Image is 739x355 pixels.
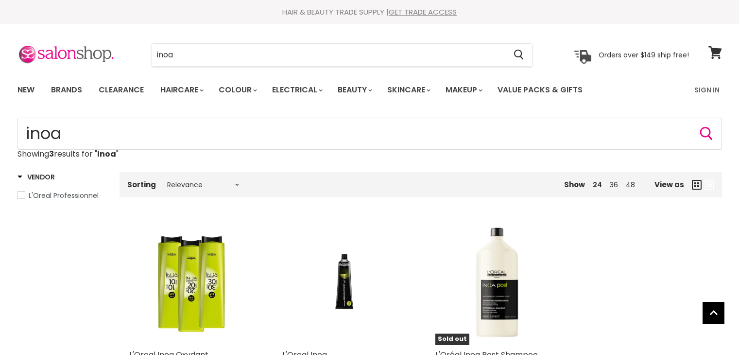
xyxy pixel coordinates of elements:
[599,50,689,59] p: Orders over $149 ship free!
[49,148,54,160] strong: 3
[435,221,559,345] img: L'Oréal Inoa Post Shampoo
[17,172,55,182] h3: Vendor
[97,148,116,160] strong: inoa
[610,180,618,190] a: 36
[10,80,42,100] a: New
[699,126,714,142] button: Search
[211,80,263,100] a: Colour
[44,80,89,100] a: Brands
[435,334,469,345] span: Sold out
[389,7,457,17] a: GET TRADE ACCESS
[10,76,639,104] ul: Main menu
[129,221,253,345] a: L'Oreal Inoa Oxydant
[593,180,602,190] a: 24
[688,80,725,100] a: Sign In
[490,80,590,100] a: Value Packs & Gifts
[506,44,532,66] button: Search
[5,76,734,104] nav: Main
[438,80,488,100] a: Makeup
[127,180,156,189] label: Sorting
[91,80,151,100] a: Clearance
[153,80,209,100] a: Haircare
[152,43,533,67] form: Product
[435,221,559,345] a: L'Oréal Inoa Post ShampooSold out
[152,44,506,66] input: Search
[17,150,722,159] p: Showing results for " "
[564,179,585,190] span: Show
[5,7,734,17] div: HAIR & BEAUTY TRADE SUPPLY |
[265,80,328,100] a: Electrical
[17,118,722,150] form: Product
[17,118,722,150] input: Search
[626,180,635,190] a: 48
[654,180,684,189] span: View as
[330,80,378,100] a: Beauty
[380,80,436,100] a: Skincare
[282,221,406,345] a: L'Oreal Inoa
[17,190,107,201] a: L'Oreal Professionnel
[29,191,99,200] span: L'Oreal Professionnel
